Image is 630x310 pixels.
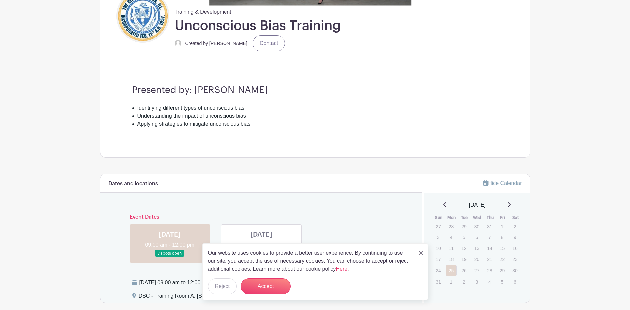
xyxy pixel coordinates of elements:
p: 7 [484,232,495,242]
p: 11 [446,243,457,253]
p: 23 [509,254,520,264]
p: 22 [497,254,508,264]
div: [DATE] 09:00 am to 12:00 pm [139,279,317,287]
p: 24 [433,265,444,276]
p: 27 [433,221,444,232]
p: 30 [509,265,520,276]
img: close_button-5f87c8562297e5c2d7936805f587ecaba9071eb48480494691a3f1689db116b3.svg [419,251,423,255]
th: Tue [458,214,471,221]
p: 3 [471,277,482,287]
span: Training & Development [175,5,231,16]
small: Created by [PERSON_NAME] [185,41,248,46]
h3: Presented by: [PERSON_NAME] [132,85,498,96]
p: 8 [497,232,508,242]
p: 2 [458,277,469,287]
p: 28 [484,265,495,276]
li: Identifying different types of unconscious bias [137,104,498,112]
p: 13 [471,243,482,253]
p: 29 [497,265,508,276]
p: 31 [433,277,444,287]
p: 17 [433,254,444,264]
p: 5 [458,232,469,242]
button: Accept [241,278,291,294]
th: Sat [509,214,522,221]
p: 28 [446,221,457,232]
p: 31 [484,221,495,232]
span: [DATE] [469,201,486,209]
p: 4 [484,277,495,287]
p: 26 [458,265,469,276]
a: Hide Calendar [483,180,522,186]
p: 14 [484,243,495,253]
th: Wed [471,214,484,221]
h6: Event Dates [124,214,399,220]
p: 19 [458,254,469,264]
p: 10 [433,243,444,253]
li: Understanding the impact of unconscious bias [137,112,498,120]
p: 18 [446,254,457,264]
th: Mon [445,214,458,221]
p: 29 [458,221,469,232]
img: default-ce2991bfa6775e67f084385cd625a349d9dcbb7a52a09fb2fda1e96e2d18dcdb.png [175,40,181,47]
p: 2 [509,221,520,232]
th: Thu [484,214,496,221]
h1: Unconscious Bias Training [175,17,341,34]
p: 5 [497,277,508,287]
p: 30 [471,221,482,232]
p: 1 [446,277,457,287]
a: 25 [446,265,457,276]
p: 21 [484,254,495,264]
p: 3 [433,232,444,242]
p: 9 [509,232,520,242]
a: Here [336,266,348,272]
th: Sun [432,214,445,221]
h6: Dates and locations [108,181,158,187]
p: 1 [497,221,508,232]
p: 15 [497,243,508,253]
li: Applying strategies to mitigate unconscious bias [137,120,498,128]
p: 20 [471,254,482,264]
p: 6 [509,277,520,287]
p: 6 [471,232,482,242]
p: 12 [458,243,469,253]
p: 27 [471,265,482,276]
p: 16 [509,243,520,253]
p: 4 [446,232,457,242]
a: Contact [253,35,285,51]
div: DSC - Training Room A, [STREET_ADDRESS] [139,292,249,303]
p: Our website uses cookies to provide a better user experience. By continuing to use our site, you ... [208,249,412,273]
button: Reject [208,278,237,294]
th: Fri [496,214,509,221]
